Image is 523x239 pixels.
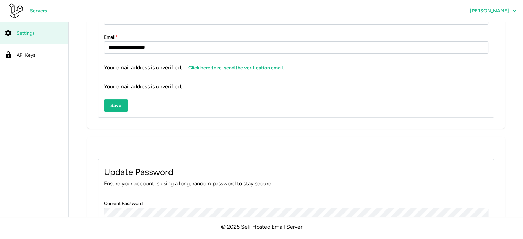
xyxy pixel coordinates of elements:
p: Ensure your account is using a long, random password to stay secure. [104,180,488,188]
button: [PERSON_NAME] [464,5,523,17]
a: Click here to re-send the verification email. [182,62,290,74]
span: Save [110,100,121,111]
span: [PERSON_NAME] [470,9,509,13]
p: Your email address is unverified. [104,62,488,74]
span: Servers [30,5,47,17]
label: Current Password [104,200,143,207]
button: Save [104,99,128,112]
span: Click here to re-send the verification email. [188,62,284,74]
span: API Keys [17,52,35,58]
span: Settings [17,30,35,36]
p: Your email address is unverified. [104,83,488,91]
a: Servers [23,5,54,17]
p: Update Password [104,165,488,180]
label: Email [104,34,118,41]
